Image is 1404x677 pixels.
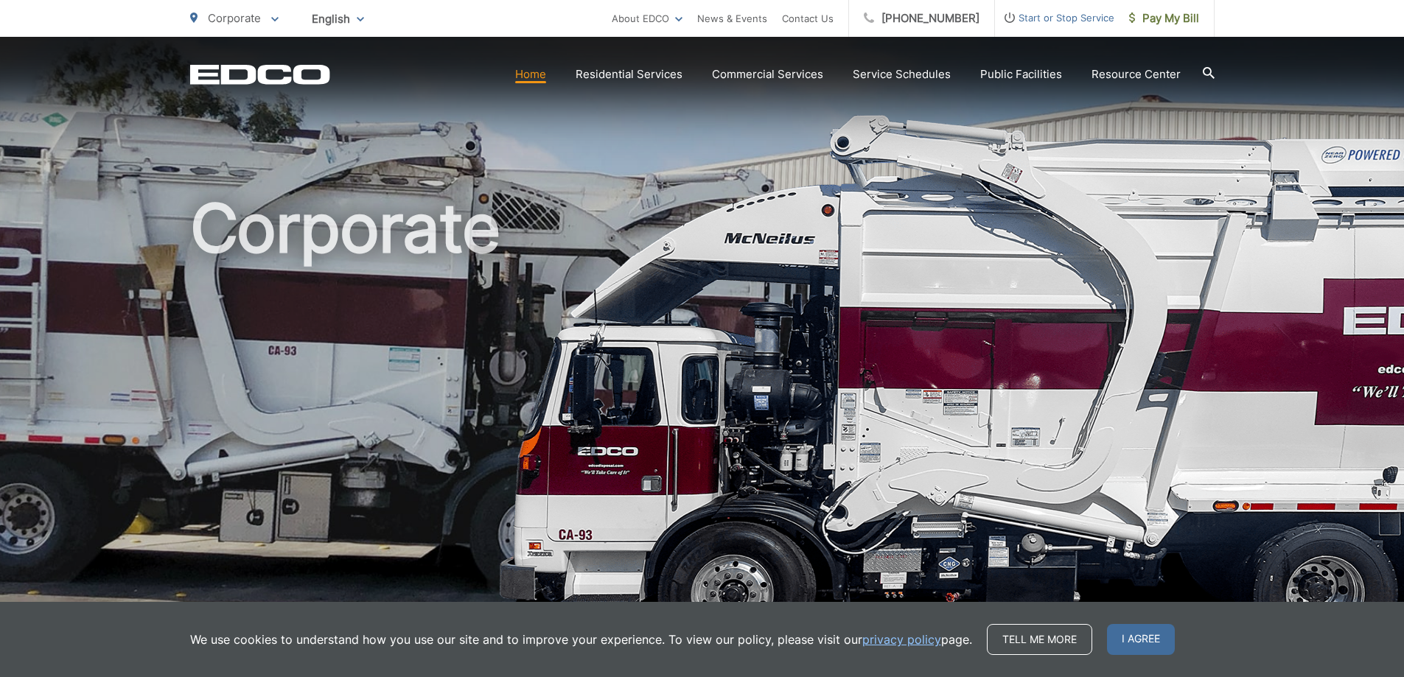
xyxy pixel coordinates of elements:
[862,631,941,648] a: privacy policy
[782,10,834,27] a: Contact Us
[190,631,972,648] p: We use cookies to understand how you use our site and to improve your experience. To view our pol...
[712,66,823,83] a: Commercial Services
[515,66,546,83] a: Home
[208,11,261,25] span: Corporate
[853,66,951,83] a: Service Schedules
[987,624,1092,655] a: Tell me more
[301,6,375,32] span: English
[697,10,767,27] a: News & Events
[1092,66,1181,83] a: Resource Center
[1129,10,1199,27] span: Pay My Bill
[612,10,682,27] a: About EDCO
[980,66,1062,83] a: Public Facilities
[1107,624,1175,655] span: I agree
[190,192,1215,658] h1: Corporate
[190,64,330,85] a: EDCD logo. Return to the homepage.
[576,66,682,83] a: Residential Services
